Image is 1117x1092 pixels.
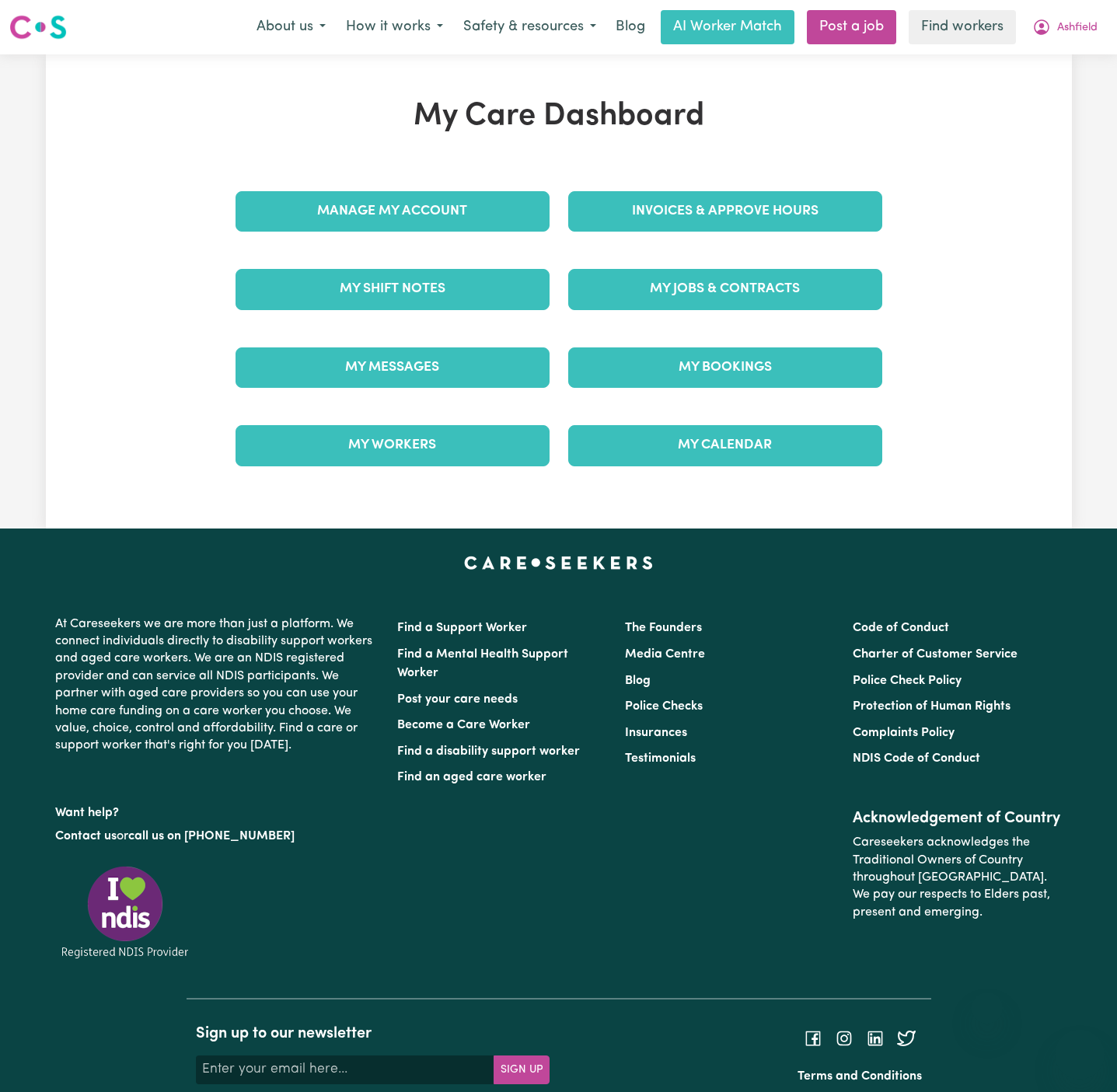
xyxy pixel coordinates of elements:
a: Blog [625,675,651,687]
a: My Workers [236,425,550,466]
a: Follow Careseekers on Facebook [804,1031,822,1044]
a: Find workers [909,10,1016,44]
a: Complaints Policy [853,727,955,739]
a: Police Check Policy [853,675,962,687]
img: Registered NDIS provider [55,863,195,961]
iframe: Button to launch messaging window [1055,1030,1105,1080]
a: Media Centre [625,648,705,661]
a: Find a Support Worker [397,622,527,634]
a: My Shift Notes [236,269,550,309]
a: My Jobs & Contracts [568,269,882,309]
a: Find an aged care worker [397,771,546,783]
a: Find a disability support worker [397,745,580,758]
a: Code of Conduct [853,622,949,634]
button: Subscribe [494,1055,550,1083]
button: My Account [1022,11,1108,44]
a: My Messages [236,347,550,388]
h2: Acknowledgement of Country [853,809,1062,828]
button: How it works [336,11,453,44]
a: Police Checks [625,700,703,713]
a: Insurances [625,727,687,739]
p: or [55,822,379,851]
p: Careseekers acknowledges the Traditional Owners of Country throughout [GEOGRAPHIC_DATA]. We pay o... [853,828,1062,927]
iframe: Close message [972,993,1003,1024]
h1: My Care Dashboard [226,98,892,135]
span: Ashfield [1057,19,1098,37]
a: Follow Careseekers on Instagram [835,1031,853,1044]
a: Protection of Human Rights [853,700,1011,713]
a: Testimonials [625,752,696,765]
a: Charter of Customer Service [853,648,1018,661]
a: Blog [606,10,654,44]
a: AI Worker Match [661,10,794,44]
a: Manage My Account [236,191,550,232]
a: The Founders [625,622,702,634]
a: Follow Careseekers on Twitter [897,1031,916,1044]
p: At Careseekers we are more than just a platform. We connect individuals directly to disability su... [55,609,379,761]
a: NDIS Code of Conduct [853,752,980,765]
a: My Bookings [568,347,882,388]
input: Enter your email here... [196,1055,494,1083]
a: Post a job [807,10,896,44]
a: Careseekers logo [9,9,67,45]
a: My Calendar [568,425,882,466]
a: Follow Careseekers on LinkedIn [866,1031,885,1044]
a: Terms and Conditions [798,1070,922,1083]
a: Invoices & Approve Hours [568,191,882,232]
a: call us on [PHONE_NUMBER] [128,830,295,843]
img: Careseekers logo [9,13,67,41]
a: Become a Care Worker [397,719,530,731]
h2: Sign up to our newsletter [196,1024,550,1043]
button: Safety & resources [453,11,606,44]
button: About us [246,11,336,44]
a: Contact us [55,830,117,843]
a: Find a Mental Health Support Worker [397,648,568,679]
a: Careseekers home page [464,556,653,569]
p: Want help? [55,798,379,822]
a: Post your care needs [397,693,518,706]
